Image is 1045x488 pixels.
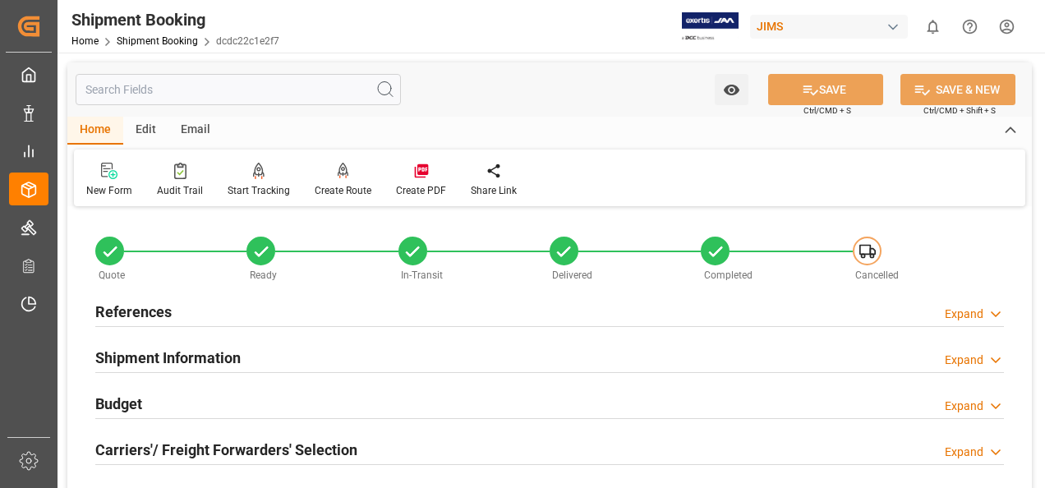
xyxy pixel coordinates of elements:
span: Cancelled [855,269,899,281]
img: Exertis%20JAM%20-%20Email%20Logo.jpg_1722504956.jpg [682,12,739,41]
button: show 0 new notifications [914,8,951,45]
div: Home [67,117,123,145]
div: JIMS [750,15,908,39]
button: SAVE & NEW [900,74,1015,105]
button: Help Center [951,8,988,45]
div: Edit [123,117,168,145]
h2: References [95,301,172,323]
div: Create PDF [396,183,446,198]
button: JIMS [750,11,914,42]
h2: Budget [95,393,142,415]
div: Expand [945,398,983,415]
div: Create Route [315,183,371,198]
div: New Form [86,183,132,198]
button: open menu [715,74,748,105]
span: Ctrl/CMD + Shift + S [923,104,996,117]
a: Home [71,35,99,47]
span: In-Transit [401,269,443,281]
span: Delivered [552,269,592,281]
a: Shipment Booking [117,35,198,47]
h2: Carriers'/ Freight Forwarders' Selection [95,439,357,461]
div: Email [168,117,223,145]
button: SAVE [768,74,883,105]
span: Ready [250,269,277,281]
span: Quote [99,269,125,281]
div: Start Tracking [228,183,290,198]
input: Search Fields [76,74,401,105]
div: Expand [945,352,983,369]
span: Ctrl/CMD + S [803,104,851,117]
div: Expand [945,306,983,323]
div: Audit Trail [157,183,203,198]
span: Completed [704,269,753,281]
div: Share Link [471,183,517,198]
div: Shipment Booking [71,7,279,32]
div: Expand [945,444,983,461]
h2: Shipment Information [95,347,241,369]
